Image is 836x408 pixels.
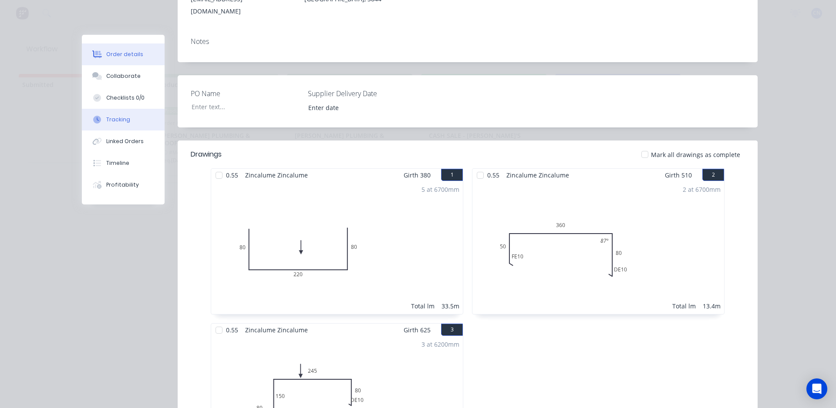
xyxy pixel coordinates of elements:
[441,324,463,336] button: 3
[106,94,145,102] div: Checklists 0/0
[442,301,459,311] div: 33.5m
[672,301,696,311] div: Total lm
[242,324,311,336] span: Zincalume Zincalume
[106,116,130,124] div: Tracking
[211,181,463,314] div: 080220805 at 6700mmTotal lm33.5m
[421,185,459,194] div: 5 at 6700mm
[191,149,222,160] div: Drawings
[106,50,143,58] div: Order details
[702,169,724,181] button: 2
[82,130,165,152] button: Linked Orders
[806,378,827,399] div: Open Intercom Messenger
[191,88,300,99] label: PO Name
[651,150,740,159] span: Mark all drawings as complete
[302,101,411,114] input: Enter date
[82,152,165,174] button: Timeline
[665,169,692,181] span: Girth 510
[683,185,721,194] div: 2 at 6700mm
[106,137,144,145] div: Linked Orders
[106,159,129,167] div: Timeline
[503,169,573,181] span: Zincalume Zincalume
[703,301,721,311] div: 13.4m
[82,43,165,65] button: Order details
[242,169,311,181] span: Zincalume Zincalume
[191,37,745,46] div: Notes
[106,181,139,189] div: Profitability
[82,109,165,130] button: Tracking
[441,169,463,181] button: 1
[404,169,431,181] span: Girth 380
[82,65,165,87] button: Collaborate
[411,301,435,311] div: Total lm
[472,181,724,314] div: 0FE1050360DE108087º2 at 6700mmTotal lm13.4m
[404,324,431,336] span: Girth 625
[308,88,417,99] label: Supplier Delivery Date
[222,324,242,336] span: 0.55
[484,169,503,181] span: 0.55
[82,87,165,109] button: Checklists 0/0
[106,72,141,80] div: Collaborate
[421,340,459,349] div: 3 at 6200mm
[222,169,242,181] span: 0.55
[82,174,165,196] button: Profitability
